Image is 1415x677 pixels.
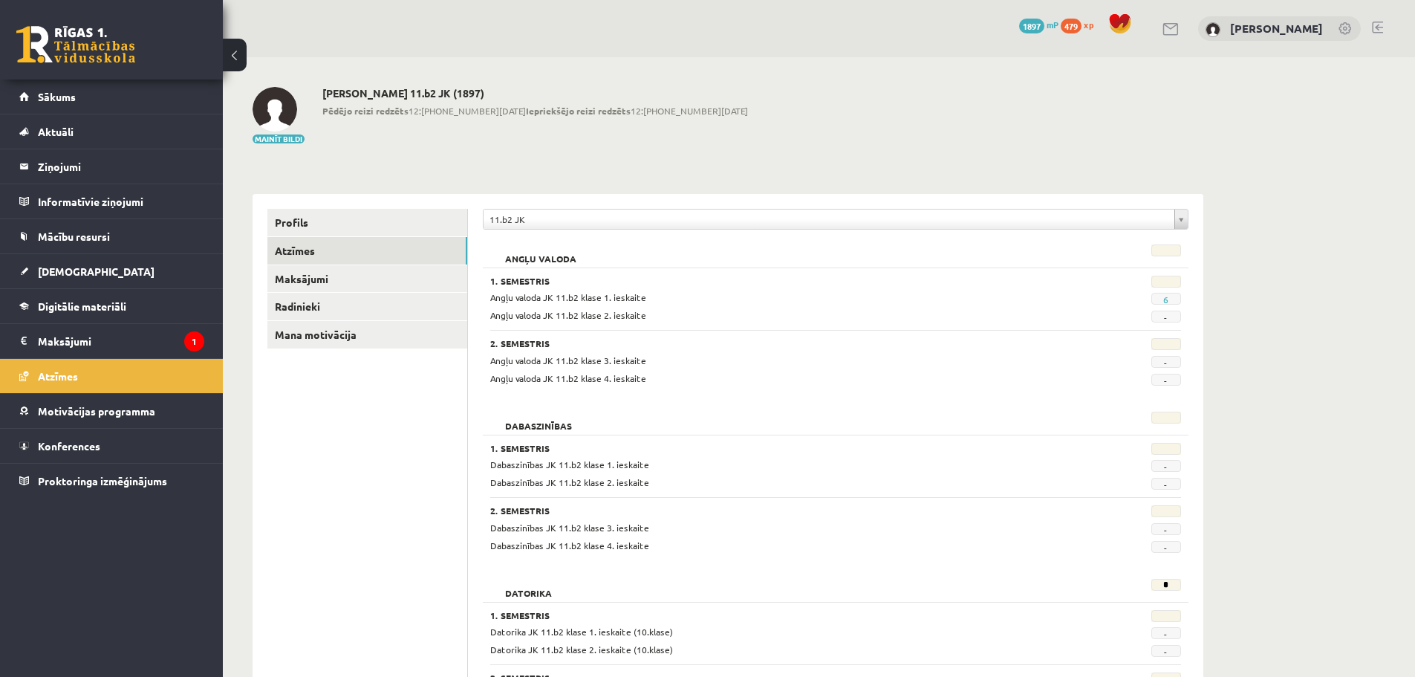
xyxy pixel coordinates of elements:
[490,412,587,427] h2: Dabaszinības
[490,372,646,384] span: Angļu valoda JK 11.b2 klase 4. ieskaite
[490,291,646,303] span: Angļu valoda JK 11.b2 klase 1. ieskaite
[19,254,204,288] a: [DEMOGRAPHIC_DATA]
[38,230,110,243] span: Mācību resursi
[1151,523,1181,535] span: -
[1151,478,1181,490] span: -
[490,338,1062,349] h3: 2. Semestris
[1151,460,1181,472] span: -
[19,394,204,428] a: Motivācijas programma
[490,459,649,470] span: Dabaszinības JK 11.b2 klase 1. ieskaite
[38,404,155,418] span: Motivācijas programma
[19,80,204,114] a: Sākums
[38,90,76,103] span: Sākums
[38,299,126,313] span: Digitālie materiāli
[1151,645,1181,657] span: -
[490,276,1062,286] h3: 1. Semestris
[16,26,135,63] a: Rīgas 1. Tālmācības vidusskola
[1019,19,1044,33] span: 1897
[19,114,204,149] a: Aktuāli
[1151,311,1181,323] span: -
[490,579,567,594] h2: Datorika
[490,644,673,655] span: Datorika JK 11.b2 klase 2. ieskaite (10.klase)
[19,219,204,253] a: Mācību resursi
[38,369,78,383] span: Atzīmes
[267,237,467,265] a: Atzīmes
[267,265,467,293] a: Maksājumi
[1151,356,1181,368] span: -
[19,359,204,393] a: Atzīmes
[490,626,673,638] span: Datorika JK 11.b2 klase 1. ieskaite (10.klase)
[1163,294,1168,305] a: 6
[489,210,1168,229] span: 11.b2 JK
[490,244,591,259] h2: Angļu valoda
[322,105,409,117] b: Pēdējo reizi redzēts
[1084,19,1093,30] span: xp
[38,149,204,184] legend: Ziņojumi
[490,354,646,366] span: Angļu valoda JK 11.b2 klase 3. ieskaite
[1047,19,1058,30] span: mP
[490,610,1062,621] h3: 1. Semestris
[490,309,646,321] span: Angļu valoda JK 11.b2 klase 2. ieskaite
[19,184,204,218] a: Informatīvie ziņojumi
[490,540,649,551] span: Dabaszinības JK 11.b2 klase 4. ieskaite
[38,184,204,218] legend: Informatīvie ziņojumi
[526,105,631,117] b: Iepriekšējo reizi redzēts
[19,289,204,323] a: Digitālie materiāli
[1019,19,1058,30] a: 1897 mP
[184,331,204,352] i: 1
[267,209,467,236] a: Profils
[1206,22,1220,37] img: Maija Lielmeža
[267,321,467,349] a: Mana motivācija
[1061,19,1101,30] a: 479 xp
[38,439,100,453] span: Konferences
[38,265,154,278] span: [DEMOGRAPHIC_DATA]
[19,324,204,358] a: Maksājumi1
[1151,541,1181,553] span: -
[490,522,649,534] span: Dabaszinības JK 11.b2 klase 3. ieskaite
[253,135,305,143] button: Mainīt bildi
[19,149,204,184] a: Ziņojumi
[490,505,1062,516] h3: 2. Semestris
[1151,627,1181,639] span: -
[19,429,204,463] a: Konferences
[38,324,204,358] legend: Maksājumi
[253,87,297,132] img: Maija Lielmeža
[1230,21,1323,36] a: [PERSON_NAME]
[19,464,204,498] a: Proktoringa izmēģinājums
[322,87,748,100] h2: [PERSON_NAME] 11.b2 JK (1897)
[267,293,467,320] a: Radinieki
[1151,374,1181,386] span: -
[490,443,1062,453] h3: 1. Semestris
[484,210,1188,229] a: 11.b2 JK
[38,125,74,138] span: Aktuāli
[490,476,649,488] span: Dabaszinības JK 11.b2 klase 2. ieskaite
[1061,19,1081,33] span: 479
[38,474,167,487] span: Proktoringa izmēģinājums
[322,104,748,117] span: 12:[PHONE_NUMBER][DATE] 12:[PHONE_NUMBER][DATE]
